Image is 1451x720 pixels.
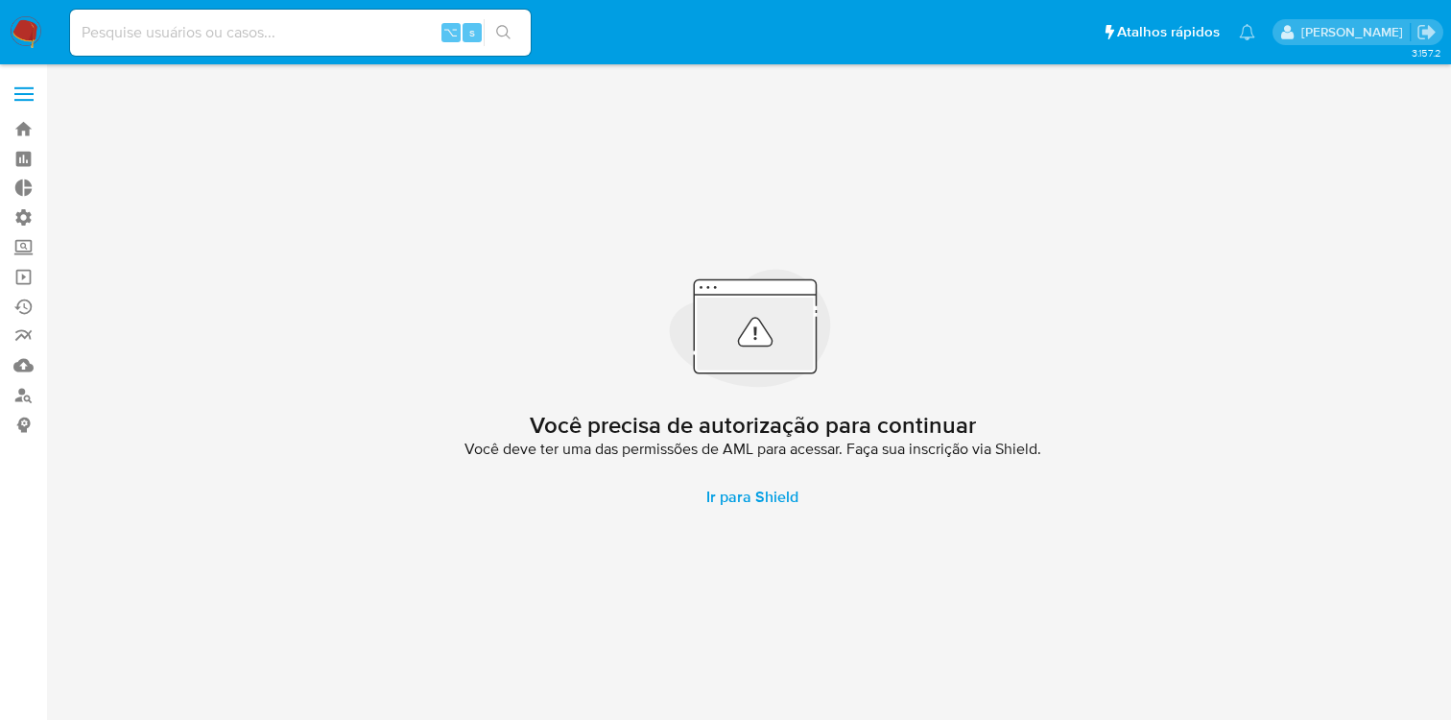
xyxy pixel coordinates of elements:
span: Ir para Shield [706,474,798,520]
p: caroline.gonzalez@mercadopago.com.br [1301,23,1410,41]
a: Notificações [1239,24,1255,40]
input: Pesquise usuários ou casos... [70,20,531,45]
button: search-icon [484,19,523,46]
a: Sair [1416,22,1437,42]
span: s [469,23,475,41]
span: ⌥ [443,23,458,41]
h2: Você precisa de autorização para continuar [530,411,976,440]
span: Atalhos rápidos [1117,22,1220,42]
a: Ir para Shield [683,474,821,520]
span: Você deve ter uma das permissões de AML para acessar. Faça sua inscrição via Shield. [464,440,1041,459]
